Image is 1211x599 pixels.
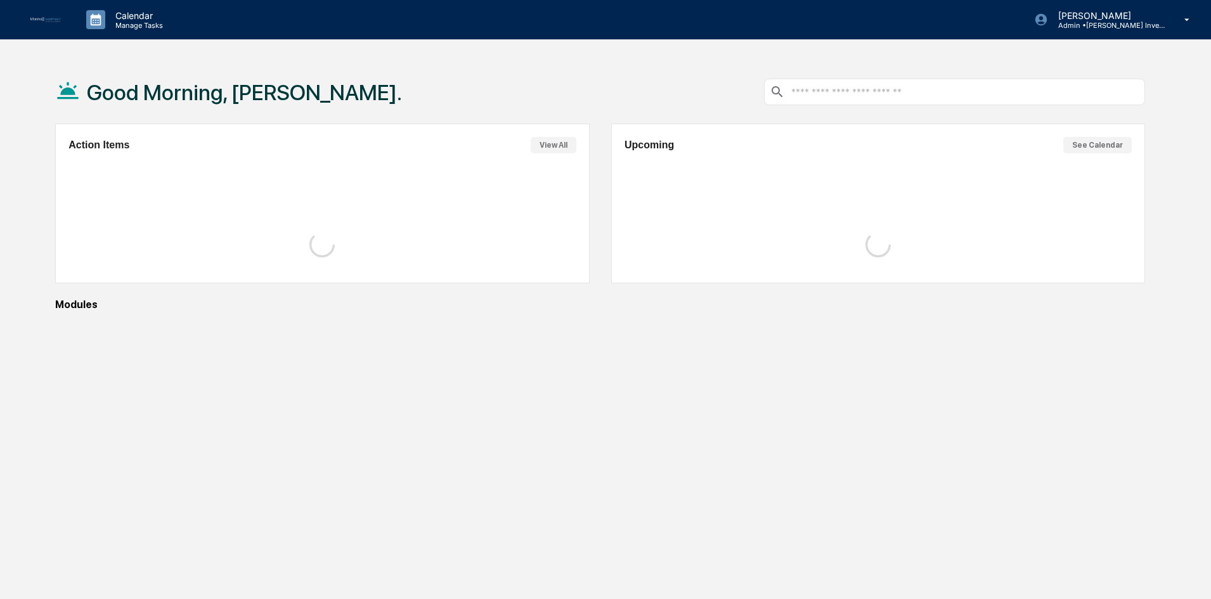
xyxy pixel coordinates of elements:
h2: Action Items [68,139,129,151]
h2: Upcoming [625,139,674,151]
div: Modules [55,299,1145,311]
p: [PERSON_NAME] [1048,10,1166,21]
img: logo [30,17,61,22]
p: Manage Tasks [105,21,169,30]
h1: Good Morning, [PERSON_NAME]. [87,80,402,105]
button: View All [531,137,576,153]
p: Admin • [PERSON_NAME] Investment Management [1048,21,1166,30]
p: Calendar [105,10,169,21]
button: See Calendar [1063,137,1132,153]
